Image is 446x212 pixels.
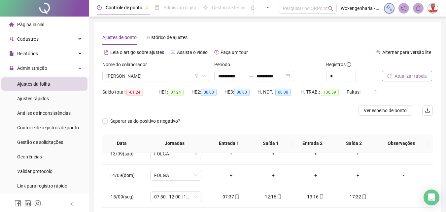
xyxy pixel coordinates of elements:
[17,140,63,145] span: Gestão de solicitações
[384,193,423,200] div: -
[168,89,184,96] span: 07:24
[384,172,423,179] div: -
[424,190,439,205] div: Open Intercom Messenger
[215,150,247,157] div: +
[376,50,381,55] span: swap
[221,50,248,55] span: Faça um tour
[364,107,407,114] span: Ver espelho de ponto
[155,5,159,10] span: file-done
[425,108,430,113] span: upload
[347,89,361,95] span: Faltas:
[401,5,407,11] span: notification
[9,22,14,27] span: home
[387,74,392,78] span: reload
[171,50,175,55] span: youtube
[141,134,208,152] th: Jornadas
[34,200,41,207] span: instagram
[250,134,292,152] th: Saída 1
[251,5,256,10] span: dashboard
[326,61,351,68] span: Registros
[106,71,205,81] span: ADRIEL SOUZA MOURA
[342,193,374,200] div: 17:32
[126,89,143,96] span: -01:24
[102,134,141,152] th: Data
[154,192,197,202] span: 07:30 - 12:00 | 13:12 - 17:30
[380,140,423,147] span: Observações
[191,88,224,96] div: HE 2:
[275,89,291,96] span: 00:00
[17,154,42,159] span: Ocorrências
[177,50,208,55] span: Assista o vídeo
[347,62,351,67] span: info-circle
[257,193,289,200] div: 12:16
[341,5,380,12] span: Woxengenharia - WOX ENGENHARIA
[195,74,199,78] span: filter
[110,173,135,178] span: 14/09(dom)
[214,61,234,68] label: Período
[342,172,374,179] div: +
[214,50,219,55] span: history
[9,66,14,70] span: lock
[17,51,38,56] span: Relatórios
[154,149,197,159] span: FOLGA
[104,50,109,55] span: file-text
[257,88,300,96] div: H. NOT.:
[300,150,331,157] div: +
[395,72,427,80] span: Atualizar tabela
[70,202,75,206] span: left
[17,96,49,101] span: Ajustes rápidos
[319,194,324,199] span: mobile
[154,170,197,180] span: FOLGA
[276,194,282,199] span: mobile
[158,88,191,96] div: HE 1:
[234,89,250,96] span: 00:00
[292,134,333,152] th: Entrada 2
[382,50,431,55] span: Alternar para versão lite
[215,172,247,179] div: +
[111,194,134,199] span: 15/09(seg)
[300,193,331,200] div: 13:16
[359,105,412,116] button: Ver espelho de ponto
[17,36,39,42] span: Cadastros
[17,81,50,87] span: Ajustes da folha
[24,200,31,207] span: linkedin
[300,88,347,96] div: H. TRAB.:
[321,89,339,96] span: 130:39
[17,110,71,116] span: Análise de inconsistências
[249,73,254,79] span: swap-right
[384,150,423,157] div: -
[300,172,331,179] div: +
[265,5,270,10] span: ellipsis
[375,89,377,95] span: 1
[110,50,164,55] span: Leia o artigo sobre ajustes
[215,193,247,200] div: 07:37
[110,151,134,156] span: 13/09(sáb)
[203,5,208,10] span: sun
[333,134,375,152] th: Saída 2
[163,5,197,10] span: Admissão digital
[208,134,250,152] th: Entrada 1
[386,5,393,12] img: sparkle-icon.fc2bf0ac1784a2077858766a79e2daf3.svg
[382,71,432,81] button: Atualizar tabela
[201,74,205,78] span: down
[17,169,52,174] span: Validar protocolo
[102,61,151,68] label: Nome do colaborador
[102,88,158,96] div: Saldo total:
[15,200,21,207] span: facebook
[106,5,142,10] span: Controle de ponto
[234,194,239,199] span: mobile
[9,37,14,41] span: user-add
[17,125,79,130] span: Controle de registros de ponto
[428,3,438,13] img: 80098
[102,35,137,40] span: Ajustes de ponto
[257,172,289,179] div: +
[415,5,421,11] span: bell
[147,35,188,40] span: Histórico de ajustes
[257,150,289,157] div: +
[108,117,183,125] span: Separar saldo positivo e negativo?
[361,194,366,199] span: mobile
[328,6,333,11] span: search
[97,5,102,10] span: clock-circle
[145,6,149,10] span: pushpin
[17,65,47,71] span: Administração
